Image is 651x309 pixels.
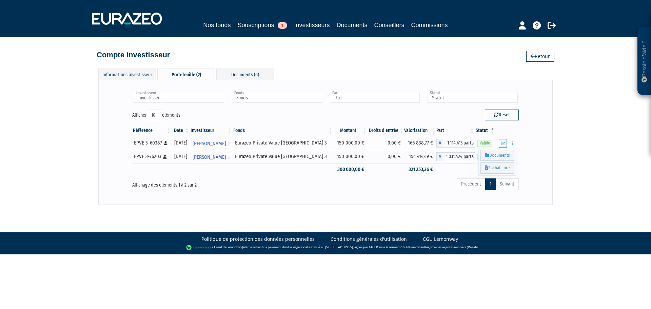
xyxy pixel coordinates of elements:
th: Valorisation: activer pour trier la colonne par ordre croissant [404,125,436,136]
button: Reset [485,110,519,120]
i: [Français] Personne physique [164,141,167,145]
td: 150 000,00 € [333,150,368,163]
span: [PERSON_NAME] [193,151,226,163]
div: Documents (6) [216,69,274,80]
i: Voir l'investisseur [228,151,230,163]
div: Affichage des éléments 1 à 2 sur 2 [132,178,288,189]
p: Besoin d'aide ? [640,31,648,92]
a: Conditions générales d'utilisation [331,236,407,243]
span: Valide [477,140,492,147]
a: [PERSON_NAME] [190,150,233,163]
a: Conseillers [374,20,405,30]
div: A - Eurazeo Private Value Europe 3 [436,152,475,161]
a: Documents [480,150,514,161]
span: Valide [477,154,492,160]
th: Statut : activer pour trier la colonne par ordre d&eacute;croissant [475,125,495,136]
td: 0,00 € [368,136,404,150]
div: [DATE] [174,139,188,147]
div: - Agent de (établissement de paiement dont le siège social est situé au [STREET_ADDRESS], agréé p... [7,244,644,251]
h4: Compte investisseur [97,51,170,59]
div: EPVE 3-76203 [134,153,169,160]
td: 0,00 € [368,150,404,163]
i: Voir l'investisseur [228,137,230,150]
td: 154 414,49 € [404,150,436,163]
a: Lemonway [226,245,242,249]
a: Retour [526,51,554,62]
th: Fonds: activer pour trier la colonne par ordre croissant [233,125,333,136]
a: 1 [485,178,496,190]
div: Eurazeo Private Value [GEOGRAPHIC_DATA] 3 [235,139,331,147]
td: 150 000,00 € [333,136,368,150]
div: EPVE 3-60387 [134,139,169,147]
img: logo-lemonway.png [186,244,212,251]
label: Afficher éléments [132,110,180,121]
a: Politique de protection des données personnelles [201,236,315,243]
td: 321 253,26 € [404,163,436,175]
a: Investisseurs [294,20,330,31]
div: [DATE] [174,153,188,160]
th: Référence : activer pour trier la colonne par ordre croissant [132,125,172,136]
div: Portefeuille (2) [157,69,215,80]
img: 1732889491-logotype_eurazeo_blanc_rvb.png [92,13,162,25]
td: 300 000,00 € [333,163,368,175]
a: Souscriptions1 [237,20,287,30]
th: Investisseur: activer pour trier la colonne par ordre croissant [190,125,233,136]
a: Nos fonds [203,20,231,30]
th: Droits d'entrée: activer pour trier la colonne par ordre croissant [368,125,404,136]
span: 1 114,413 parts [443,139,475,148]
div: A - Eurazeo Private Value Europe 3 [436,139,475,148]
span: 1 [278,22,287,29]
th: Date: activer pour trier la colonne par ordre croissant [172,125,190,136]
div: Informations investisseur [98,69,156,80]
a: Commissions [411,20,448,30]
a: Rachat libre [480,162,514,174]
a: CGU Lemonway [423,236,458,243]
a: Documents [337,20,368,30]
a: Registre des agents financiers (Regafi) [424,245,478,249]
th: Montant: activer pour trier la colonne par ordre croissant [333,125,368,136]
span: [PERSON_NAME] [193,137,226,150]
span: A [436,152,443,161]
i: [Français] Personne physique [163,155,167,159]
div: Eurazeo Private Value [GEOGRAPHIC_DATA] 3 [235,153,331,160]
select: Afficheréléments [147,110,162,121]
span: A [436,139,443,148]
td: 166 838,77 € [404,136,436,150]
th: Part: activer pour trier la colonne par ordre croissant [436,125,475,136]
a: [PERSON_NAME] [190,136,233,150]
span: 1 031,424 parts [443,152,475,161]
